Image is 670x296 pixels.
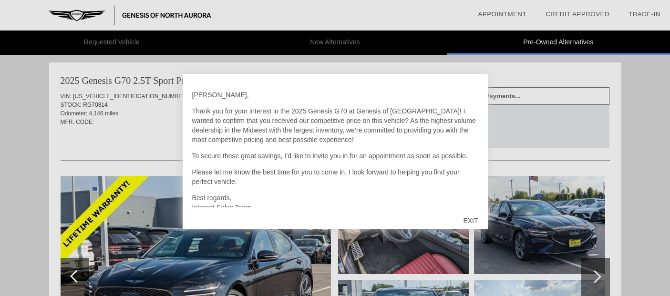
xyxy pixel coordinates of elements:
p: [PERSON_NAME], [192,90,478,100]
a: Credit Approved [546,10,609,18]
p: Please let me know the best time for you to come in. I look forward to helping you find your perf... [192,167,478,186]
div: EXIT [454,206,487,235]
p: To secure these great savings, I’d like to invite you in for an appointment as soon as possible. [192,151,478,161]
p: Best regards, Internet Sales Team Genesis of [GEOGRAPHIC_DATA] [192,193,478,222]
a: Appointment [478,10,526,18]
p: Thank you for your interest in the 2025 Genesis G70 at Genesis of [GEOGRAPHIC_DATA]! I wanted to ... [192,106,478,144]
a: Trade-In [629,10,660,18]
